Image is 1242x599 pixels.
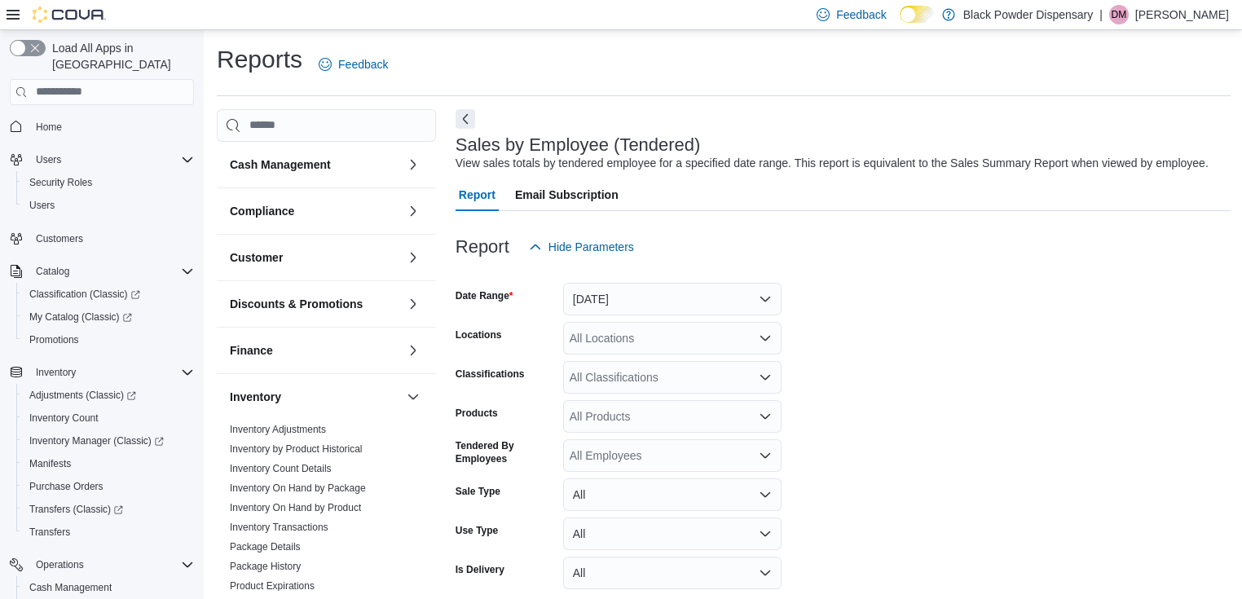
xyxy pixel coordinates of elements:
[456,109,475,129] button: Next
[403,201,423,221] button: Compliance
[16,429,200,452] a: Inventory Manager (Classic)
[230,579,315,592] span: Product Expirations
[456,155,1209,172] div: View sales totals by tendered employee for a specified date range. This report is equivalent to t...
[23,477,194,496] span: Purchase Orders
[46,40,194,73] span: Load All Apps in [GEOGRAPHIC_DATA]
[36,121,62,134] span: Home
[23,431,194,451] span: Inventory Manager (Classic)
[563,557,782,589] button: All
[23,307,194,327] span: My Catalog (Classic)
[759,332,772,345] button: Open list of options
[29,229,90,249] a: Customers
[456,237,509,257] h3: Report
[230,296,363,312] h3: Discounts & Promotions
[456,485,500,498] label: Sale Type
[456,407,498,420] label: Products
[29,526,70,539] span: Transfers
[16,306,200,328] a: My Catalog (Classic)
[23,385,194,405] span: Adjustments (Classic)
[759,371,772,384] button: Open list of options
[230,501,361,514] span: Inventory On Hand by Product
[23,330,86,350] a: Promotions
[312,48,394,81] a: Feedback
[230,580,315,592] a: Product Expirations
[338,56,388,73] span: Feedback
[16,452,200,475] button: Manifests
[16,521,200,544] button: Transfers
[230,156,400,173] button: Cash Management
[230,482,366,495] span: Inventory On Hand by Package
[23,477,110,496] a: Purchase Orders
[16,475,200,498] button: Purchase Orders
[29,150,194,170] span: Users
[230,203,400,219] button: Compliance
[963,5,1094,24] p: Black Powder Dispensary
[900,23,901,24] span: Dark Mode
[29,262,76,281] button: Catalog
[29,389,136,402] span: Adjustments (Classic)
[522,231,641,263] button: Hide Parameters
[36,232,83,245] span: Customers
[230,463,332,474] a: Inventory Count Details
[3,260,200,283] button: Catalog
[29,199,55,212] span: Users
[23,284,147,304] a: Classification (Classic)
[230,249,283,266] h3: Customer
[563,518,782,550] button: All
[23,385,143,405] a: Adjustments (Classic)
[403,341,423,360] button: Finance
[456,289,513,302] label: Date Range
[16,283,200,306] a: Classification (Classic)
[759,449,772,462] button: Open list of options
[23,284,194,304] span: Classification (Classic)
[230,561,301,572] a: Package History
[563,283,782,315] button: [DATE]
[1099,5,1103,24] p: |
[29,262,194,281] span: Catalog
[230,156,331,173] h3: Cash Management
[36,366,76,379] span: Inventory
[23,330,194,350] span: Promotions
[23,431,170,451] a: Inventory Manager (Classic)
[36,153,61,166] span: Users
[459,178,495,211] span: Report
[230,462,332,475] span: Inventory Count Details
[515,178,619,211] span: Email Subscription
[29,503,123,516] span: Transfers (Classic)
[16,576,200,599] button: Cash Management
[456,524,498,537] label: Use Type
[3,148,200,171] button: Users
[900,6,934,23] input: Dark Mode
[23,500,194,519] span: Transfers (Classic)
[29,311,132,324] span: My Catalog (Classic)
[23,196,61,215] a: Users
[23,408,105,428] a: Inventory Count
[403,387,423,407] button: Inventory
[230,443,363,455] a: Inventory by Product Historical
[23,408,194,428] span: Inventory Count
[16,171,200,194] button: Security Roles
[36,558,84,571] span: Operations
[29,150,68,170] button: Users
[29,363,194,382] span: Inventory
[230,342,273,359] h3: Finance
[16,328,200,351] button: Promotions
[29,412,99,425] span: Inventory Count
[403,155,423,174] button: Cash Management
[403,248,423,267] button: Customer
[456,368,525,381] label: Classifications
[29,457,71,470] span: Manifests
[23,578,194,597] span: Cash Management
[29,581,112,594] span: Cash Management
[23,500,130,519] a: Transfers (Classic)
[23,454,194,473] span: Manifests
[230,443,363,456] span: Inventory by Product Historical
[3,553,200,576] button: Operations
[563,478,782,511] button: All
[29,117,194,137] span: Home
[548,239,634,255] span: Hide Parameters
[29,480,103,493] span: Purchase Orders
[29,117,68,137] a: Home
[29,555,90,575] button: Operations
[3,361,200,384] button: Inventory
